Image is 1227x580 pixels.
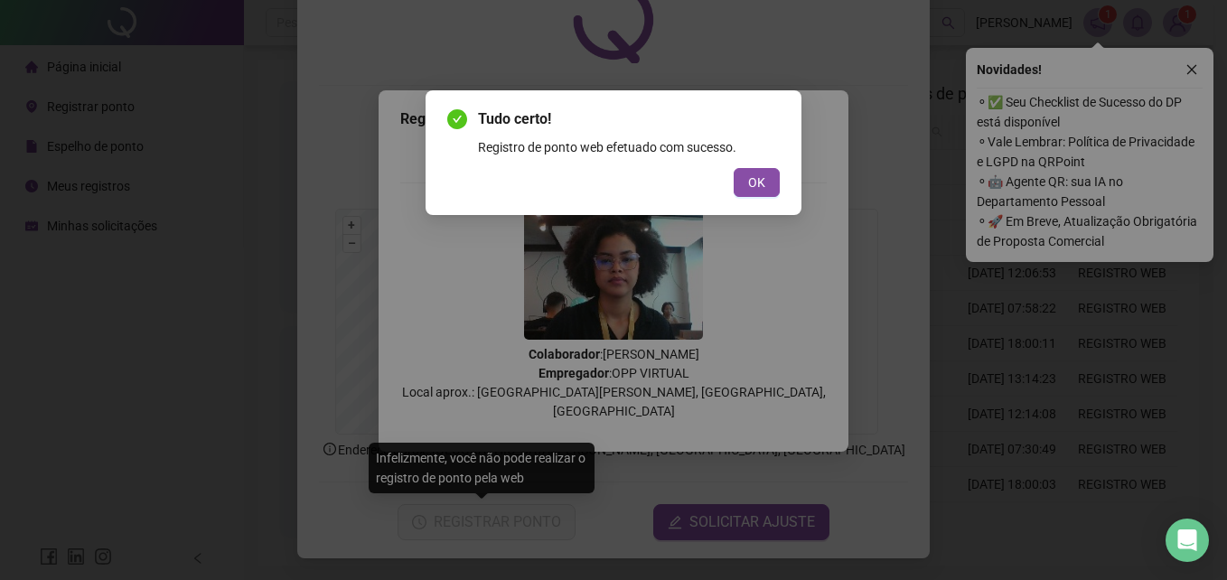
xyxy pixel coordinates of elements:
span: check-circle [447,109,467,129]
div: Open Intercom Messenger [1166,519,1209,562]
div: Registro de ponto web efetuado com sucesso. [478,137,780,157]
span: OK [748,173,765,192]
button: OK [734,168,780,197]
span: Tudo certo! [478,108,780,130]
